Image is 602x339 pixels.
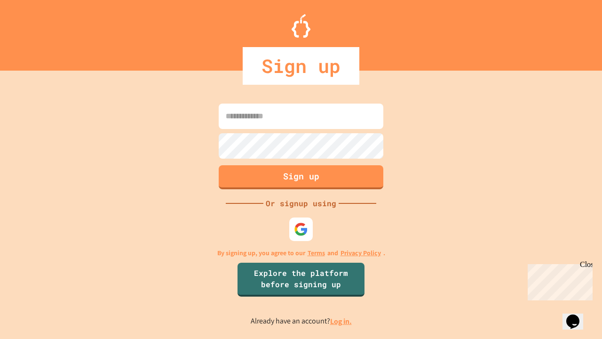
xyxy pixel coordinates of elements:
[238,263,364,297] a: Explore the platform before signing up
[524,260,593,300] iframe: chat widget
[263,198,339,209] div: Or signup using
[217,248,385,258] p: By signing up, you agree to our and .
[562,301,593,330] iframe: chat widget
[341,248,381,258] a: Privacy Policy
[330,316,352,326] a: Log in.
[308,248,325,258] a: Terms
[243,47,359,85] div: Sign up
[4,4,65,60] div: Chat with us now!Close
[251,315,352,327] p: Already have an account?
[219,165,383,189] button: Sign up
[292,14,310,38] img: Logo.svg
[294,222,308,236] img: google-icon.svg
